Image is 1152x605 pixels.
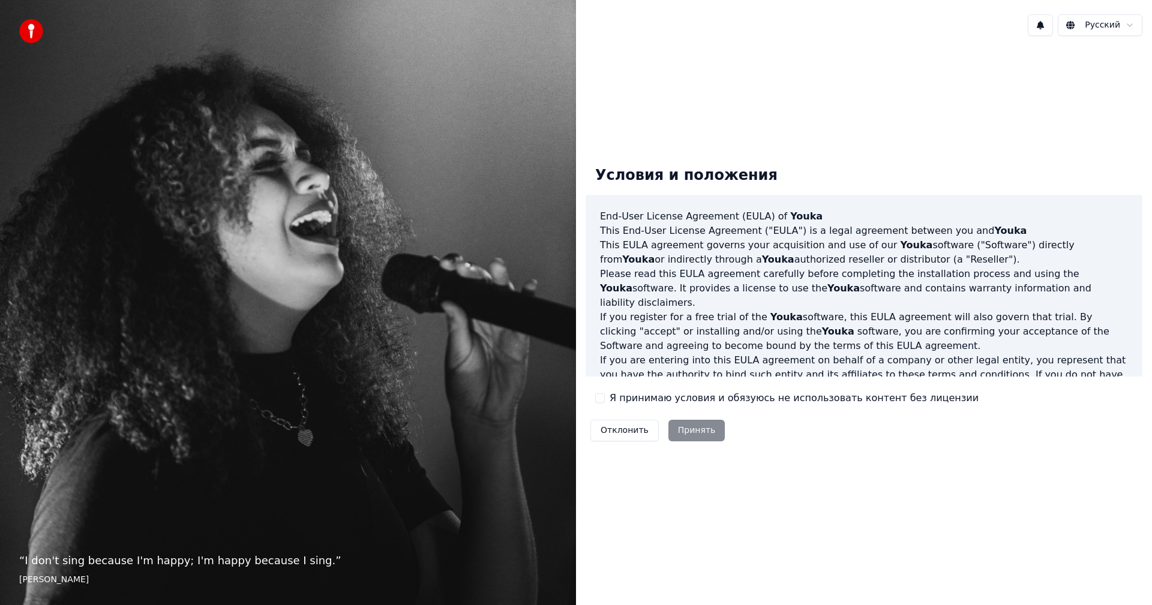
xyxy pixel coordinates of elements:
[590,420,659,441] button: Отклонить
[994,225,1027,236] span: Youka
[827,282,860,294] span: Youka
[622,254,655,265] span: Youka
[600,353,1128,411] p: If you are entering into this EULA agreement on behalf of a company or other legal entity, you re...
[600,310,1128,353] p: If you register for a free trial of the software, this EULA agreement will also govern that trial...
[762,254,794,265] span: Youka
[586,156,787,195] div: Условия и положения
[19,574,557,586] footer: [PERSON_NAME]
[19,552,557,569] p: “ I don't sing because I'm happy; I'm happy because I sing. ”
[19,19,43,43] img: youka
[610,391,979,405] label: Я принимаю условия и обязуюсь не использовать контент без лицензии
[600,267,1128,310] p: Please read this EULA agreement carefully before completing the installation process and using th...
[600,282,632,294] span: Youka
[900,239,932,251] span: Youka
[790,210,823,222] span: Youka
[770,311,803,323] span: Youka
[600,224,1128,238] p: This End-User License Agreement ("EULA") is a legal agreement between you and
[600,238,1128,267] p: This EULA agreement governs your acquisition and use of our software ("Software") directly from o...
[600,209,1128,224] h3: End-User License Agreement (EULA) of
[822,326,854,337] span: Youka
